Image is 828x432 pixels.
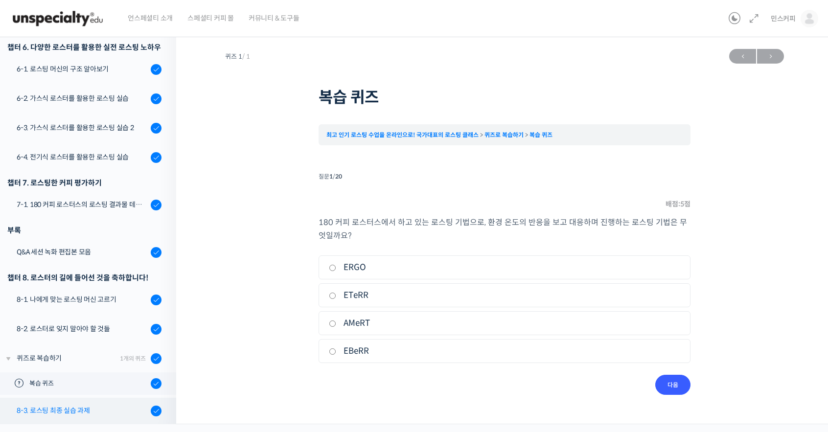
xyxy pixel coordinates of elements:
[242,52,250,61] span: / 1
[666,198,690,211] span: 배점: 점
[151,325,163,333] span: 설정
[17,353,117,364] div: 퀴즈로 복습하기
[31,325,37,333] span: 홈
[329,317,680,330] label: AMeRT
[319,170,690,183] div: 질문 /
[655,375,690,395] input: 다음
[729,49,756,64] a: ←이전
[17,93,148,104] div: 6-2. 가스식 로스터를 활용한 로스팅 실습
[329,261,680,274] label: ERGO
[729,50,756,63] span: ←
[225,53,250,60] span: 퀴즈 1
[771,14,796,23] span: 민스커피
[680,200,684,208] span: 5
[329,265,336,271] input: ERGO
[319,88,690,107] h1: 복습 퀴즈
[757,49,784,64] a: 다음→
[529,131,552,138] a: 복습 퀴즈
[7,176,161,189] div: 챕터 7. 로스팅한 커피 평가하기
[329,348,336,355] input: EBeRR
[17,323,148,334] div: 8-2. 로스터로 잊지 말아야 할 것들
[17,294,148,305] div: 8-1. 나에게 맞는 로스팅 머신 고르기
[17,199,148,210] div: 7-1. 180 커피 로스터스의 로스팅 결과물 테스트 노하우
[120,354,146,363] div: 1개의 퀴즈
[7,271,161,284] div: 챕터 8. 로스터의 길에 들어선 것을 축하합니다!
[65,310,126,335] a: 대화
[126,310,188,335] a: 설정
[329,293,336,299] input: ETeRR
[329,320,336,327] input: AMeRT
[17,405,148,416] div: 8-3. 로스팅 최종 실습 과제
[17,247,148,257] div: Q&A 세션 녹화 편집본 모음
[326,131,479,138] a: 최고 인기 로스팅 수업을 온라인으로! 국가대표의 로스팅 클래스
[7,224,161,237] div: 부록
[319,217,687,241] span: 180 커피 로스터스에서 하고 있는 로스팅 기법으로, 환경 온도의 반응을 보고 대응하며 진행하는 로스팅 기법은 무엇일까요?
[29,379,146,388] span: 복습 퀴즈
[17,122,148,133] div: 6-3. 가스식 로스터를 활용한 로스팅 실습 2
[3,310,65,335] a: 홈
[7,41,161,54] div: 챕터 6. 다양한 로스터를 활용한 실전 로스팅 노하우
[335,173,342,180] span: 20
[90,325,101,333] span: 대화
[484,131,524,138] a: 퀴즈로 복습하기
[17,64,148,74] div: 6-1. 로스팅 머신의 구조 알아보기
[757,50,784,63] span: →
[329,289,680,302] label: ETeRR
[329,173,333,180] span: 1
[17,152,148,162] div: 6-4. 전기식 로스터를 활용한 로스팅 실습
[329,344,680,358] label: EBeRR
